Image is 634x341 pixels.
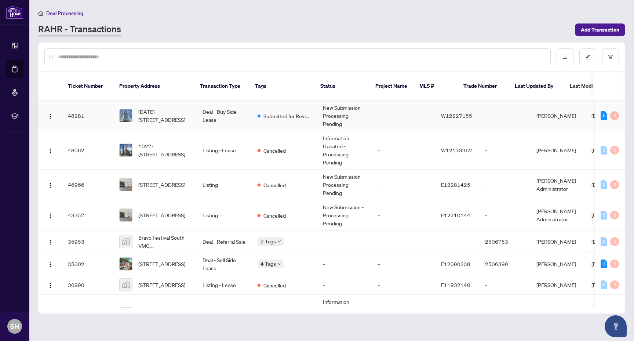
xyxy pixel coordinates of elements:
span: download [562,54,568,59]
span: [DATE] [591,147,608,153]
span: 4 Tags [260,260,276,268]
td: 30990 [62,275,113,295]
td: 35002 [62,253,113,275]
span: W12227155 [441,112,472,119]
span: Cancelled [263,281,286,289]
td: - [372,131,435,170]
td: [PERSON_NAME] [531,131,586,170]
td: 48062 [62,131,113,170]
div: 5 [601,111,607,120]
img: thumbnail-img [120,144,132,156]
div: 0 [601,180,607,189]
button: Logo [44,179,56,191]
span: Add Transaction [581,24,619,36]
span: filter [608,54,613,59]
img: thumbnail-img [120,209,132,221]
th: Transaction Type [194,72,249,101]
span: [STREET_ADDRESS] [138,211,185,219]
img: Logo [47,239,53,245]
img: Logo [47,213,53,219]
span: 2 Tags [260,237,276,246]
a: RAHR - Transactions [38,23,121,36]
td: - [479,295,531,333]
div: 0 [610,280,619,289]
td: [PERSON_NAME] Administrator [531,200,586,231]
th: Status [314,72,369,101]
td: 30767 [62,295,113,333]
td: Deal - Sell Side Lease [197,253,252,275]
span: [STREET_ADDRESS] [138,260,185,268]
span: [DATE] [591,261,608,267]
button: Add Transaction [575,23,625,36]
div: 0 [610,146,619,155]
span: Last Modified Date [570,82,615,90]
img: Logo [47,148,53,154]
button: Logo [44,258,56,270]
td: - [479,275,531,295]
span: Submitted for Review [263,112,311,120]
span: [DATE] [591,112,608,119]
span: [STREET_ADDRESS] [138,281,185,289]
span: down [277,240,281,243]
span: down [277,262,281,266]
div: 0 [610,111,619,120]
span: [DATE] [591,181,608,188]
span: [DATE] [591,282,608,288]
span: W12173962 [441,147,472,153]
div: 0 [601,280,607,289]
td: [PERSON_NAME] [531,275,586,295]
div: 1 [601,260,607,268]
span: [DATE]-[STREET_ADDRESS] [138,108,191,124]
div: 0 [610,180,619,189]
span: 1027-[STREET_ADDRESS] [138,142,191,158]
td: Information Updated - Processing Pending [317,131,372,170]
th: MLS # [413,72,458,101]
button: Logo [44,279,56,291]
div: 0 [610,260,619,268]
div: 0 [601,237,607,246]
div: 0 [601,146,607,155]
button: Open asap [605,315,627,337]
button: Logo [44,236,56,247]
button: filter [602,48,619,65]
td: - [479,170,531,200]
td: 43357 [62,200,113,231]
span: Cancelled [263,146,286,155]
img: thumbnail-img [120,279,132,291]
span: home [38,11,43,16]
button: edit [579,48,596,65]
td: - [372,231,435,253]
th: Trade Number [458,72,509,101]
td: 48281 [62,101,113,131]
td: [PERSON_NAME] [531,253,586,275]
span: edit [585,54,590,59]
td: 46966 [62,170,113,200]
img: thumbnail-img [120,235,132,248]
td: [PERSON_NAME] Administrator [531,170,586,200]
td: - [372,253,435,275]
button: Logo [44,209,56,221]
div: 0 [610,237,619,246]
td: - [479,200,531,231]
td: Deal - Buy Side Lease [197,101,252,131]
img: thumbnail-img [120,258,132,270]
span: Cancelled [263,181,286,189]
td: - [372,275,435,295]
td: - [372,295,435,333]
div: 0 [601,211,607,220]
td: Listing - Lease [197,131,252,170]
td: New Submission - Processing Pending [317,170,372,200]
button: Logo [44,144,56,156]
th: Last Updated By [509,72,564,101]
button: Logo [44,110,56,121]
th: Property Address [113,72,194,101]
th: Tags [249,72,314,101]
span: [STREET_ADDRESS][PERSON_NAME][PERSON_NAME] [138,306,191,322]
td: Listing [197,170,252,200]
img: Logo [47,113,53,119]
td: - [317,231,372,253]
td: - [317,253,372,275]
td: - [372,101,435,131]
td: - [479,101,531,131]
td: [PERSON_NAME] [531,295,586,333]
